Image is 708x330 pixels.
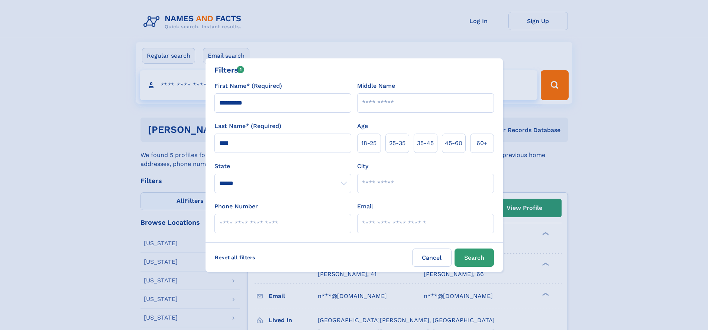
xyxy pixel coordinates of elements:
span: 45‑60 [445,139,462,148]
label: Reset all filters [210,249,260,266]
span: 60+ [476,139,488,148]
label: First Name* (Required) [214,81,282,90]
div: Filters [214,64,245,76]
label: Cancel [412,249,452,267]
label: State [214,162,351,171]
span: 35‑45 [417,139,434,148]
label: Email [357,202,373,211]
label: Age [357,122,368,131]
label: Phone Number [214,202,258,211]
span: 25‑35 [389,139,405,148]
span: 18‑25 [361,139,376,148]
button: Search [455,249,494,267]
label: Last Name* (Required) [214,122,281,131]
label: City [357,162,368,171]
label: Middle Name [357,81,395,90]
